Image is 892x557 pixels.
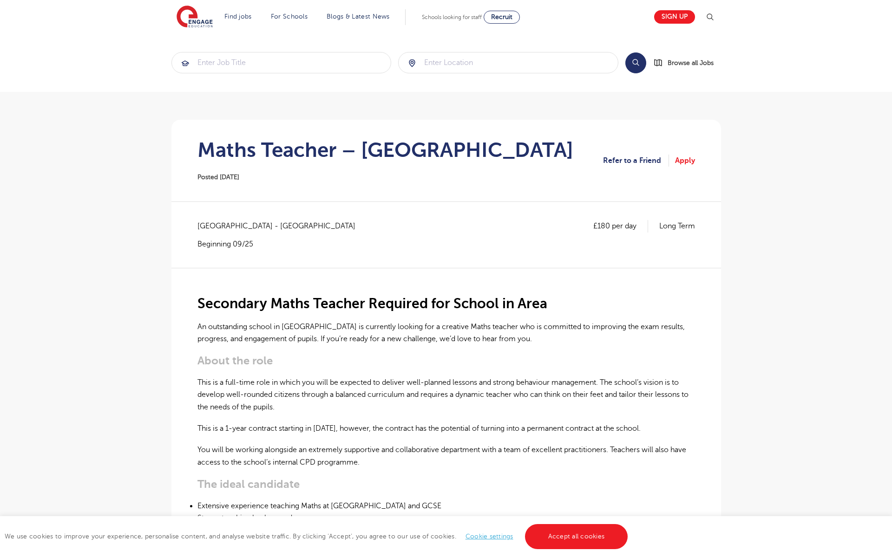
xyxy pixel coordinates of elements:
[668,58,714,68] span: Browse all Jobs
[197,444,695,468] p: You will be working alongside an extremely supportive and collaborative department with a team of...
[654,10,695,24] a: Sign up
[422,14,482,20] span: Schools looking for staff
[399,52,618,73] input: Submit
[197,422,695,434] p: This is a 1-year contract starting in [DATE], however, the contract has the potential of turning ...
[197,512,695,524] li: Strong teaching background
[525,524,628,549] a: Accept all cookies
[197,220,365,232] span: [GEOGRAPHIC_DATA] - [GEOGRAPHIC_DATA]
[197,478,300,491] strong: The ideal candidate
[593,220,648,232] p: £180 per day
[466,533,513,540] a: Cookie settings
[197,500,695,512] li: Extensive experience teaching Maths at [GEOGRAPHIC_DATA] and GCSE
[197,138,573,162] h1: Maths Teacher – [GEOGRAPHIC_DATA]
[197,376,695,413] p: This is a full-time role in which you will be expected to deliver well-planned lessons and strong...
[197,321,695,345] p: An outstanding school in [GEOGRAPHIC_DATA] is currently looking for a creative Maths teacher who ...
[197,239,365,249] p: Beginning 09/25
[177,6,213,29] img: Engage Education
[197,174,239,181] span: Posted [DATE]
[659,220,695,232] p: Long Term
[675,155,695,167] a: Apply
[271,13,308,20] a: For Schools
[327,13,390,20] a: Blogs & Latest News
[197,296,695,311] h2: Secondary Maths Teacher Required for School in Area
[654,58,721,68] a: Browse all Jobs
[484,11,520,24] a: Recruit
[171,52,392,73] div: Submit
[197,354,695,367] h3: About the role
[5,533,630,540] span: We use cookies to improve your experience, personalise content, and analyse website traffic. By c...
[603,155,669,167] a: Refer to a Friend
[172,52,391,73] input: Submit
[224,13,252,20] a: Find jobs
[625,52,646,73] button: Search
[491,13,512,20] span: Recruit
